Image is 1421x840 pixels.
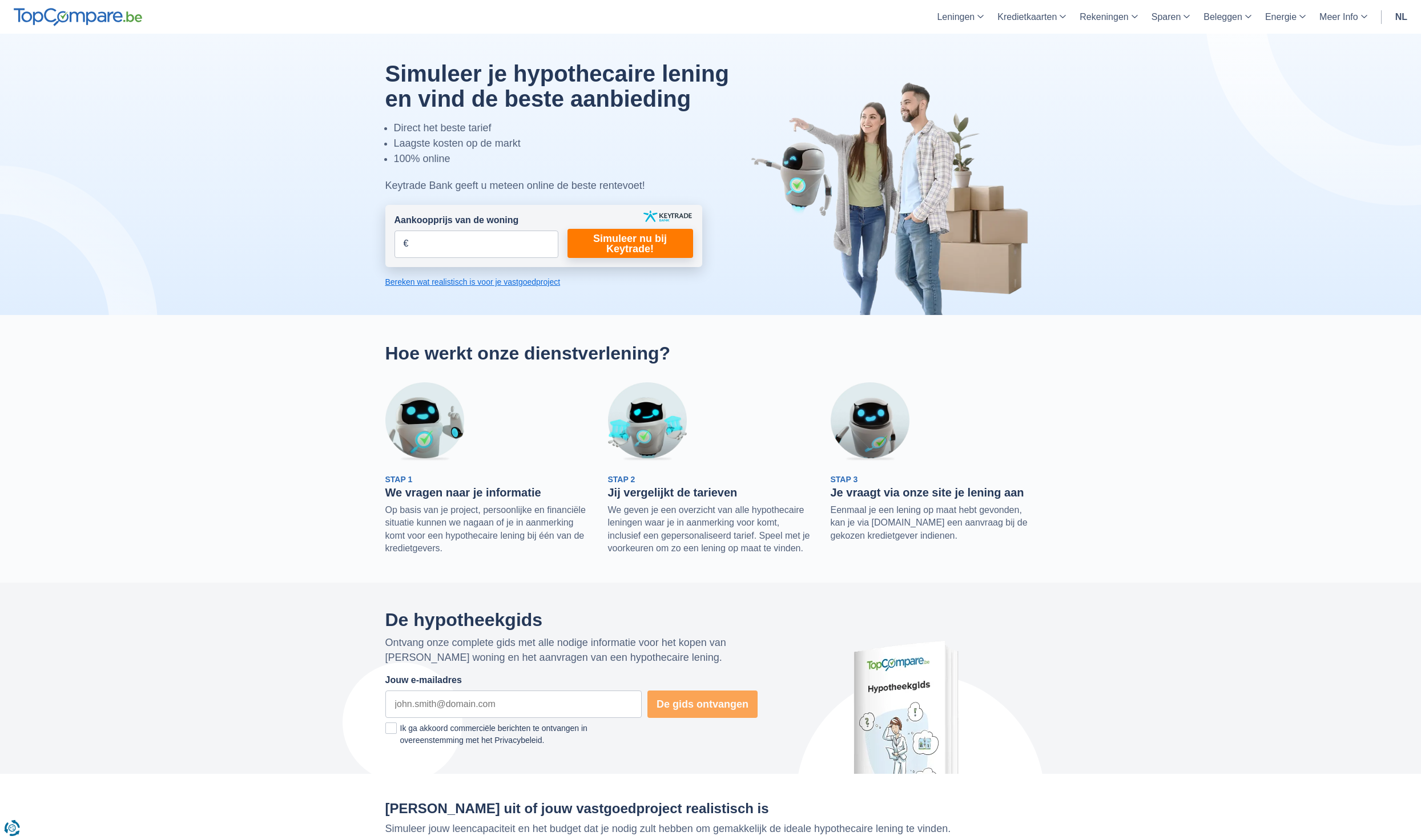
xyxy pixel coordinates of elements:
p: Eenmaal je een lening op maat hebt gevonden, kan je via [DOMAIN_NAME] een aanvraag bij de gekozen... [831,504,1036,542]
button: De gids ontvangen [647,690,758,718]
span: Stap 2 [608,475,635,484]
span: € [404,237,409,251]
div: Keytrade Bank geeft u meteen online de beste rentevoet! [385,178,758,193]
span: Stap 1 [385,475,413,484]
h1: Simuleer je hypothecaire lening en vind de beste aanbieding [385,61,758,111]
img: Stap 3 [831,382,909,461]
img: Stap 2 [608,382,687,461]
img: image-hero [751,81,1036,315]
img: Stap 1 [385,382,464,461]
li: Direct het beste tarief [394,120,758,136]
label: Aankoopprijs van de woning [395,214,519,227]
li: Laagste kosten op de markt [394,136,758,151]
img: keytrade [643,211,692,222]
p: We geven je een overzicht van alle hypothecaire leningen waar je in aanmerking voor komt, inclusi... [608,504,814,555]
p: Simuleer jouw leencapaciteit en het budget dat je nodig zult hebben om gemakkelijk de ideale hypo... [385,822,1036,837]
a: Simuleer nu bij Keytrade! [567,229,693,258]
h2: Hoe werkt onze dienstverlening? [385,342,1036,364]
label: Jouw e-mailadres [385,674,462,687]
h2: [PERSON_NAME] uit of jouw vastgoedproject realistisch is [385,801,1036,816]
h3: Je vraagt via onze site je lening aan [831,486,1036,499]
h3: Jij vergelijkt de tarieven [608,486,814,499]
h3: We vragen naar je informatie [385,486,591,499]
span: Stap 3 [831,475,858,484]
li: 100% online [394,151,758,167]
p: Op basis van je project, persoonlijke en financiële situatie kunnen we nagaan of je in aanmerking... [385,504,591,555]
img: De hypotheekgids [843,633,968,774]
img: TopCompare [14,8,142,26]
h2: De hypotheekgids [385,610,758,630]
input: john.smith@domain.com [385,690,642,718]
p: Ontvang onze complete gids met alle nodige informatie voor het kopen van [PERSON_NAME] woning en ... [385,636,758,665]
a: Bereken wat realistisch is voor je vastgoedproject [385,276,702,288]
label: Ik ga akkoord commerciële berichten te ontvangen in overeenstemming met het Privacybeleid. [385,722,642,746]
